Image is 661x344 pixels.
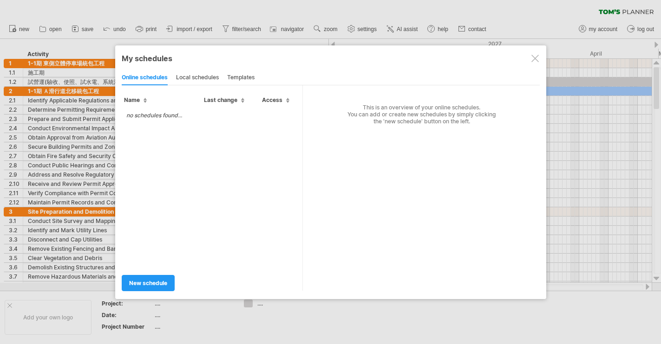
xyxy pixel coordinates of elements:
[122,54,540,63] div: My schedules
[262,96,289,103] span: Access
[122,70,168,85] div: online schedules
[124,96,147,103] span: Name
[176,70,219,85] div: local schedules
[204,96,244,103] span: Last change
[227,70,255,85] div: templates
[303,85,533,125] div: This is an overview of your online schedules. You can add or create new schedules by simply click...
[122,107,187,123] td: no schedules found...
[129,280,167,287] span: new schedule
[122,275,175,291] a: new schedule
